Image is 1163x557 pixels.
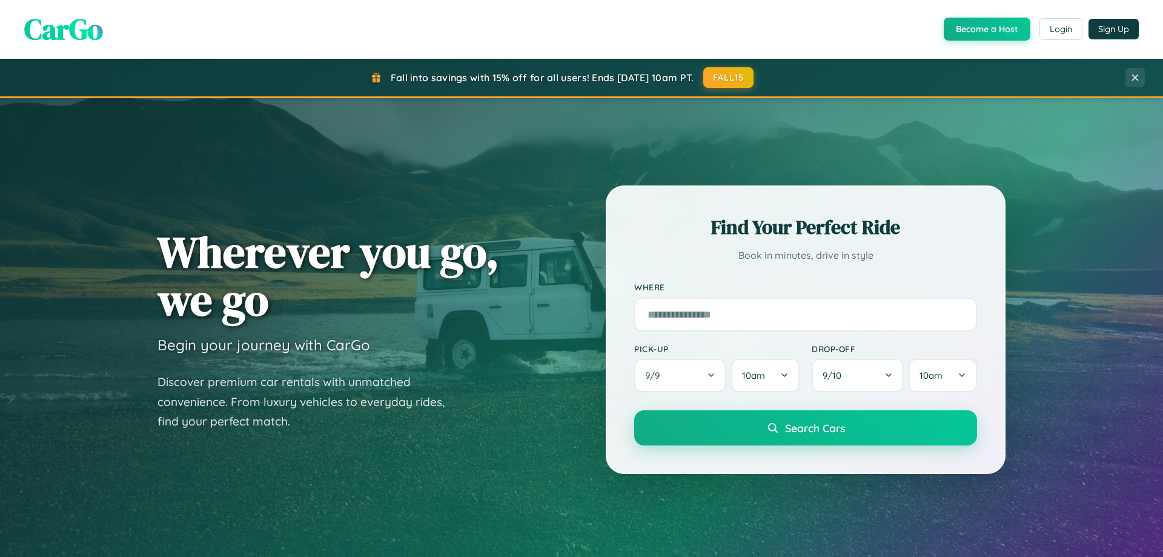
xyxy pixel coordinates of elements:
[944,18,1030,41] button: Become a Host
[1088,19,1139,39] button: Sign Up
[645,370,666,381] span: 9 / 9
[634,344,800,354] label: Pick-up
[703,67,754,88] button: FALL15
[785,421,845,435] span: Search Cars
[919,370,943,381] span: 10am
[634,214,977,241] h2: Find Your Perfect Ride
[391,72,694,84] span: Fall into savings with 15% off for all users! Ends [DATE] 10am PT.
[742,370,765,381] span: 10am
[634,282,977,293] label: Where
[24,9,103,49] span: CarGo
[157,228,499,324] h1: Wherever you go, we go
[823,370,847,381] span: 9 / 10
[812,344,977,354] label: Drop-off
[634,247,977,264] p: Book in minutes, drive in style
[157,372,460,432] p: Discover premium car rentals with unmatched convenience. From luxury vehicles to everyday rides, ...
[634,359,726,392] button: 9/9
[157,336,370,354] h3: Begin your journey with CarGo
[634,410,977,445] button: Search Cars
[812,359,904,392] button: 9/10
[1039,18,1082,40] button: Login
[909,359,977,392] button: 10am
[731,359,800,392] button: 10am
